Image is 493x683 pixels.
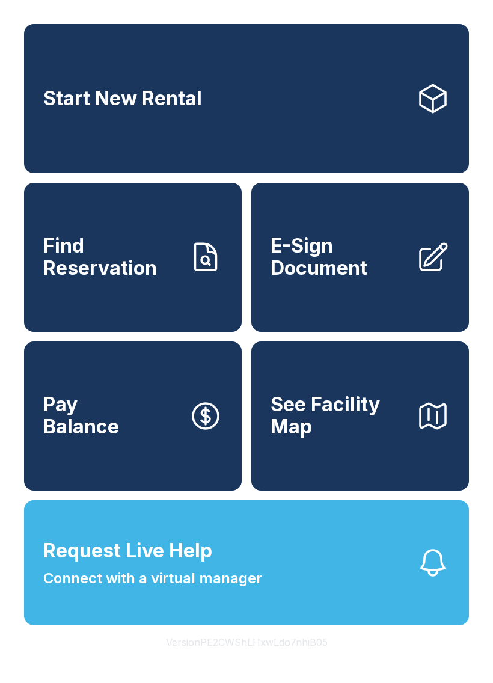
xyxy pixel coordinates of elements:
span: See Facility Map [271,394,406,438]
span: Pay Balance [43,394,119,438]
span: Start New Rental [43,88,202,110]
button: VersionPE2CWShLHxwLdo7nhiB05 [156,625,337,659]
button: See Facility Map [251,341,469,491]
span: E-Sign Document [271,235,406,279]
button: Request Live HelpConnect with a virtual manager [24,500,469,625]
a: PayBalance [24,341,242,491]
a: Find Reservation [24,183,242,332]
span: Request Live Help [43,536,212,565]
span: Find Reservation [43,235,179,279]
span: Connect with a virtual manager [43,568,262,589]
a: E-Sign Document [251,183,469,332]
a: Start New Rental [24,24,469,173]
